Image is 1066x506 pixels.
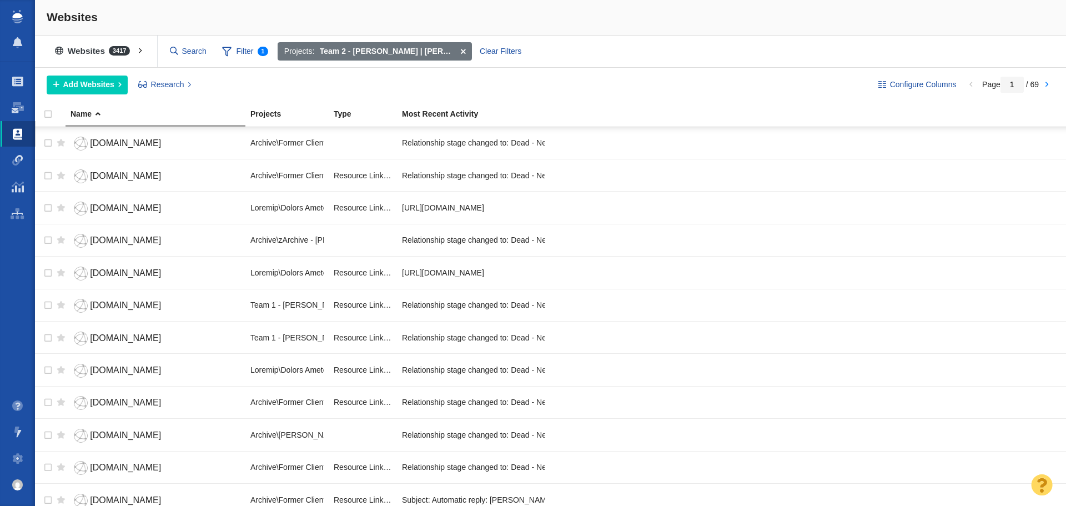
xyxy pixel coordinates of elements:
[90,268,161,278] span: [DOMAIN_NAME]
[250,423,324,447] div: Archive\[PERSON_NAME]'s Clients\Arielle\Arielle - Remote Work Resources For Individuals With Disa...
[90,430,161,440] span: [DOMAIN_NAME]
[402,171,599,181] span: Relationship stage changed to: Dead - Never Responded
[47,76,128,94] button: Add Websites
[12,479,23,490] img: d3895725eb174adcf95c2ff5092785ef
[165,42,212,61] input: Search
[334,203,392,213] span: Resource Link Building
[71,393,240,413] a: [DOMAIN_NAME]
[71,110,249,118] div: Name
[90,236,161,245] span: [DOMAIN_NAME]
[334,171,392,181] span: Resource Link Building
[329,354,397,386] td: Resource Link Building
[71,167,240,186] a: [DOMAIN_NAME]
[402,430,599,440] span: Relationship stage changed to: Dead - Never Responded
[402,365,599,375] span: Relationship stage changed to: Dead - Never Responded
[90,495,161,505] span: [DOMAIN_NAME]
[90,138,161,148] span: [DOMAIN_NAME]
[402,300,599,310] span: Relationship stage changed to: Dead - Never Responded
[334,365,392,375] span: Resource Link Building
[329,451,397,483] td: Resource Link Building
[258,47,269,56] span: 1
[402,462,599,472] span: Relationship stage changed to: Dead - Never Responded
[71,231,240,251] a: [DOMAIN_NAME]
[334,333,392,343] span: Resource Link Building
[334,110,401,119] a: Type
[250,131,324,155] div: Archive\Former Clients 2\The Credit Review\The Credit Review - Financial Incentives And Funding F...
[90,333,161,343] span: [DOMAIN_NAME]
[334,300,392,310] span: Resource Link Building
[872,76,963,94] button: Configure Columns
[250,293,324,317] div: Team 1 - [PERSON_NAME] | [PERSON_NAME] | [PERSON_NAME]\[PERSON_NAME]'s Factory Outlet\[PERSON_NAM...
[71,199,240,218] a: [DOMAIN_NAME]
[329,257,397,289] td: Resource Link Building
[402,235,599,245] span: Relationship stage changed to: Dead - Never Responded
[250,196,324,219] div: Loremip\Dolors Ametcon\#Adipis Elitsed (Doei't)\Incidi Utlabor 6\ETD Mag Aliquaeni\ADM Ven Quisno...
[90,300,161,310] span: [DOMAIN_NAME]
[402,138,599,148] span: Relationship stage changed to: Dead - Never Responded
[90,365,161,375] span: [DOMAIN_NAME]
[71,426,240,445] a: [DOMAIN_NAME]
[329,386,397,418] td: Resource Link Building
[250,325,324,349] div: Team 1 - [PERSON_NAME] | [PERSON_NAME] | [PERSON_NAME]\[PERSON_NAME]'s Factory Outlet\[PERSON_NAM...
[250,390,324,414] div: Archive\Former Clients\#Former Clients ([PERSON_NAME]'s)\Mailchimp\Mailchimp - Digital Tools & Re...
[216,41,275,62] span: Filter
[329,192,397,224] td: Resource Link Building
[47,11,98,23] span: Websites
[402,203,484,213] span: http://www.1uptravel.com/travellinks/outdoor-hiking1.html
[329,289,397,321] td: Resource Link Building
[250,455,324,479] div: Archive\Former Clients\#Former Clients ([PERSON_NAME]'s)\[DOMAIN_NAME]\[DOMAIN_NAME] - Resource -...
[90,171,161,181] span: [DOMAIN_NAME]
[151,79,184,91] span: Research
[250,163,324,187] div: Archive\Former Clients\#Former Clients ([PERSON_NAME]'s)\Former Clients 2\Hygeia Baby\Hygeia Baby...
[982,80,1039,89] span: Page / 69
[71,296,240,315] a: [DOMAIN_NAME]
[473,42,527,61] div: Clear Filters
[90,203,161,213] span: [DOMAIN_NAME]
[71,329,240,348] a: [DOMAIN_NAME]
[284,46,314,57] span: Projects:
[71,134,240,153] a: [DOMAIN_NAME]
[329,321,397,353] td: Resource Link Building
[250,110,333,118] div: Projects
[71,110,249,119] a: Name
[334,462,392,472] span: Resource Link Building
[90,398,161,407] span: [DOMAIN_NAME]
[320,46,455,57] strong: Team 2 - [PERSON_NAME] | [PERSON_NAME] | [PERSON_NAME]\Adobe (All)\Adobe Express\Adobe Express - ...
[329,159,397,192] td: Resource Link Building
[71,458,240,478] a: [DOMAIN_NAME]
[250,228,324,252] div: Archive\zArchive - [PERSON_NAME] Clients\Connection\Connection - eSports For Professional Develop...
[334,110,401,118] div: Type
[334,397,392,407] span: Resource Link Building
[71,361,240,380] a: [DOMAIN_NAME]
[334,268,392,278] span: Resource Link Building
[890,79,957,91] span: Configure Columns
[12,10,22,23] img: buzzstream_logo_iconsimple.png
[71,264,240,283] a: [DOMAIN_NAME]
[334,495,392,505] span: Resource Link Building
[402,110,554,118] div: Most Recent Activity
[402,268,484,278] span: https://2018.iupesm.org/wimpbm-links/
[402,397,599,407] span: Relationship stage changed to: Dead - Never Responded
[250,358,324,382] div: Loremip\Dolors Ametcon\#Adipis Elitsed (Doei't)\Incidi\Utlabo - Etdolore, Magnaal\Enimad Minimve\...
[63,79,114,91] span: Add Websites
[402,333,599,343] span: Relationship stage changed to: Dead - Never Responded
[132,76,198,94] button: Research
[250,260,324,284] div: Loremip\Dolors Ametcon\#Adipis Elitsed (Doei't)\Incidi Utlabor 2\Etdolore.mag\Aliquaen - ADMI ven...
[90,463,161,472] span: [DOMAIN_NAME]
